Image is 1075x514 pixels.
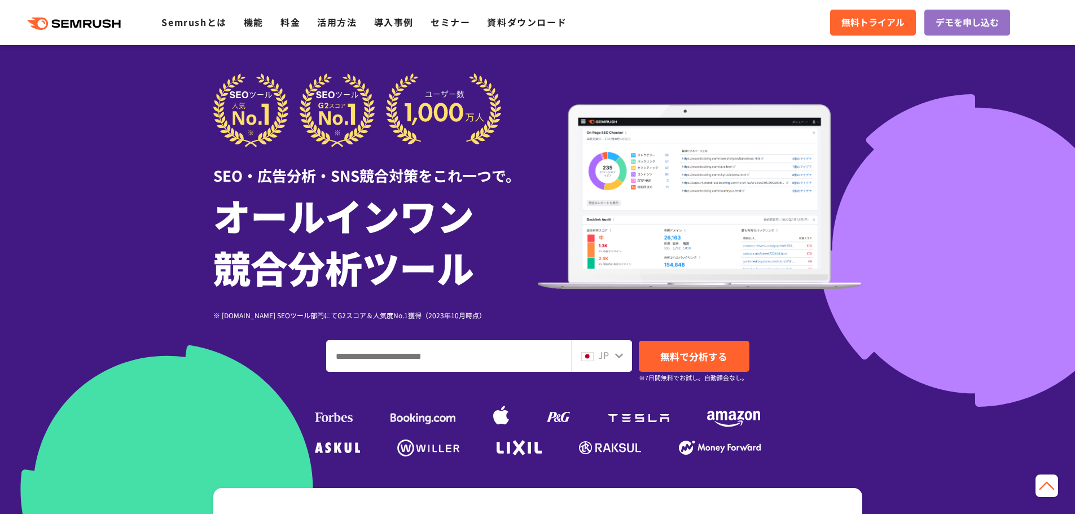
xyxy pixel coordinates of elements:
[161,15,226,29] a: Semrushとは
[936,15,999,30] span: デモを申し込む
[327,341,571,371] input: ドメイン、キーワードまたはURLを入力してください
[213,147,538,186] div: SEO・広告分析・SNS競合対策をこれ一つで。
[639,341,749,372] a: 無料で分析する
[280,15,300,29] a: 料金
[639,372,748,383] small: ※7日間無料でお試し。自動課金なし。
[317,15,357,29] a: 活用方法
[213,310,538,320] div: ※ [DOMAIN_NAME] SEOツール部門にてG2スコア＆人気度No.1獲得（2023年10月時点）
[487,15,567,29] a: 資料ダウンロード
[244,15,264,29] a: 機能
[841,15,905,30] span: 無料トライアル
[830,10,916,36] a: 無料トライアル
[598,348,609,362] span: JP
[431,15,470,29] a: セミナー
[213,189,538,293] h1: オールインワン 競合分析ツール
[924,10,1010,36] a: デモを申し込む
[660,349,727,363] span: 無料で分析する
[374,15,414,29] a: 導入事例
